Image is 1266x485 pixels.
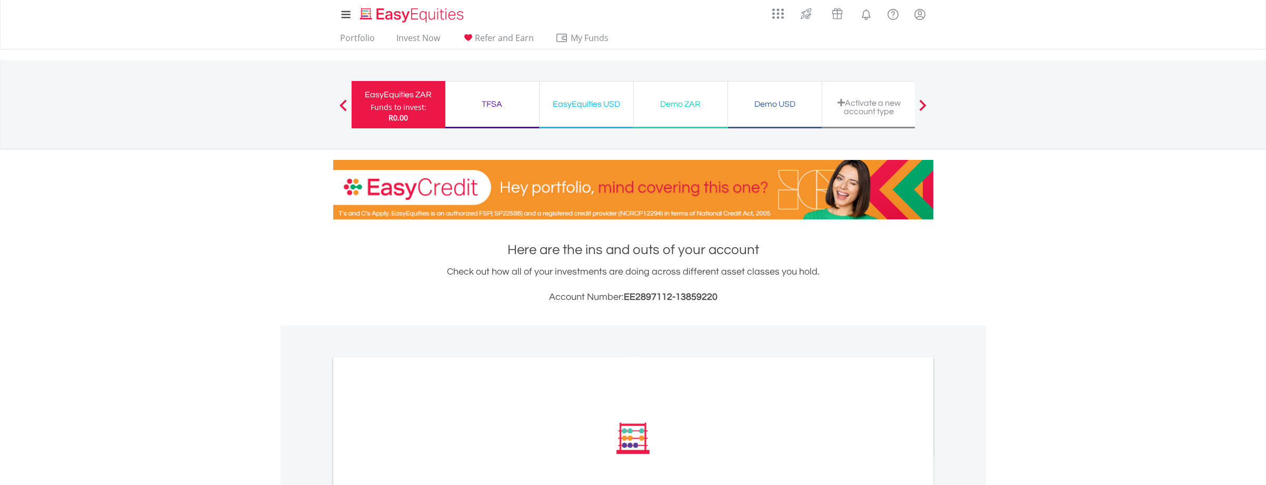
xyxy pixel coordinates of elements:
[829,5,846,22] img: vouchers-v2.svg
[555,31,624,45] span: My Funds
[392,33,444,49] a: Invest Now
[772,8,784,19] img: grid-menu-icon.svg
[624,292,717,302] span: EE2897112-13859220
[880,3,906,24] a: FAQ's and Support
[388,113,408,123] span: R0.00
[333,265,933,305] div: Check out how all of your investments are doing across different asset classes you hold.
[475,32,534,44] span: Refer and Earn
[356,3,468,24] a: Home page
[358,87,439,102] div: EasyEquities ZAR
[333,160,933,219] img: EasyCredit Promotion Banner
[333,290,933,305] h3: Account Number:
[546,97,627,112] div: EasyEquities USD
[333,240,933,259] h1: Here are the ins and outs of your account
[822,3,853,22] a: Vouchers
[457,33,538,49] a: Refer and Earn
[452,97,533,112] div: TFSA
[734,97,815,112] div: Demo USD
[358,6,468,24] img: EasyEquities_Logo.png
[906,3,933,26] a: My Profile
[640,97,721,112] div: Demo ZAR
[798,5,815,22] img: thrive-v2.svg
[765,3,791,19] a: AppsGrid
[829,98,910,116] div: Activate a new account type
[853,3,880,24] a: Notifications
[336,33,379,49] a: Portfolio
[371,102,426,113] div: Funds to invest:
